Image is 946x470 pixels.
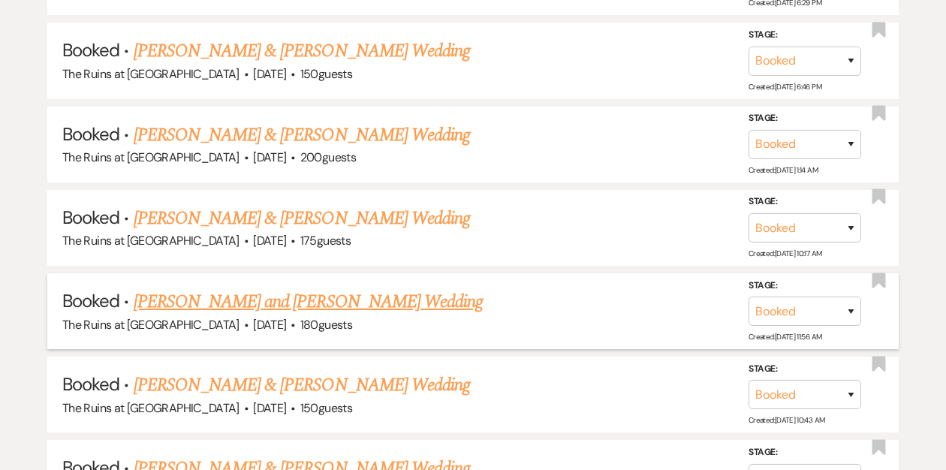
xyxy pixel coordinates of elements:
a: [PERSON_NAME] & [PERSON_NAME] Wedding [134,372,470,399]
a: [PERSON_NAME] & [PERSON_NAME] Wedding [134,205,470,232]
span: Created: [DATE] 6:46 PM [749,82,821,92]
span: The Ruins at [GEOGRAPHIC_DATA] [62,66,240,82]
span: Booked [62,289,119,312]
span: [DATE] [253,149,286,165]
a: [PERSON_NAME] & [PERSON_NAME] Wedding [134,122,470,149]
a: [PERSON_NAME] and [PERSON_NAME] Wedding [134,288,484,315]
span: 200 guests [300,149,356,165]
span: Created: [DATE] 11:56 AM [749,332,821,342]
label: Stage: [749,278,861,294]
a: [PERSON_NAME] & [PERSON_NAME] Wedding [134,38,470,65]
span: 150 guests [300,400,352,416]
span: The Ruins at [GEOGRAPHIC_DATA] [62,317,240,333]
span: 175 guests [300,233,351,249]
span: 150 guests [300,66,352,82]
span: 180 guests [300,317,352,333]
span: [DATE] [253,317,286,333]
span: The Ruins at [GEOGRAPHIC_DATA] [62,233,240,249]
label: Stage: [749,194,861,210]
span: Created: [DATE] 10:17 AM [749,249,821,258]
span: Booked [62,206,119,229]
label: Stage: [749,27,861,44]
span: [DATE] [253,233,286,249]
span: [DATE] [253,400,286,416]
span: Created: [DATE] 1:14 AM [749,165,818,175]
span: Booked [62,122,119,146]
span: Booked [62,372,119,396]
label: Stage: [749,444,861,461]
label: Stage: [749,110,861,127]
span: Booked [62,38,119,62]
label: Stage: [749,361,861,378]
span: The Ruins at [GEOGRAPHIC_DATA] [62,149,240,165]
span: [DATE] [253,66,286,82]
span: Created: [DATE] 10:43 AM [749,415,824,425]
span: The Ruins at [GEOGRAPHIC_DATA] [62,400,240,416]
